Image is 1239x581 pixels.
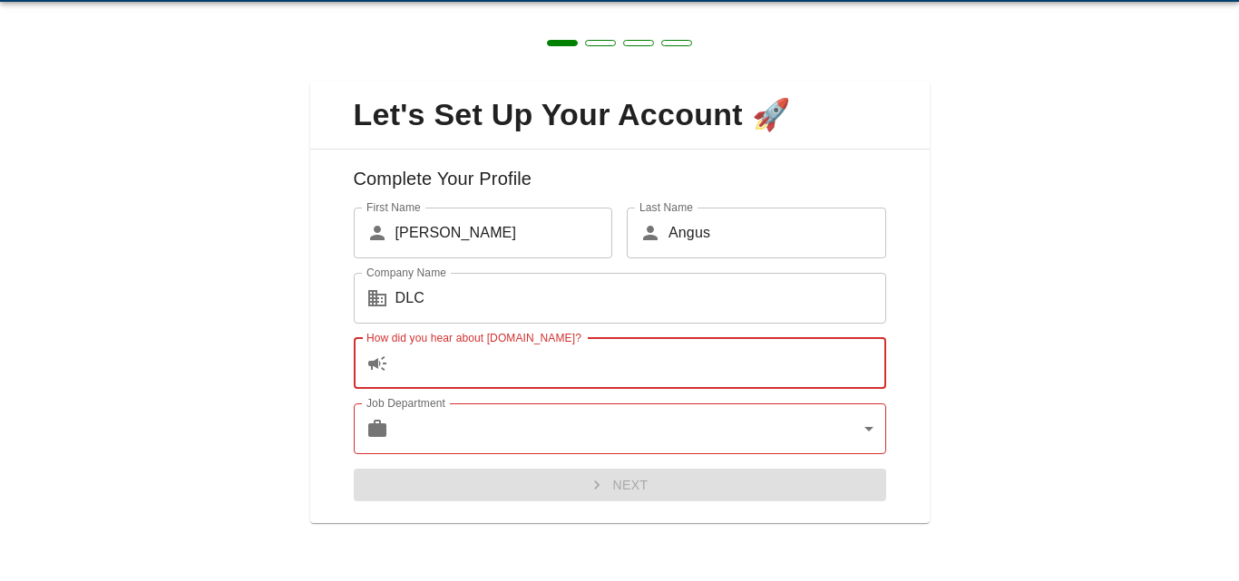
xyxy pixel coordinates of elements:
label: How did you hear about [DOMAIN_NAME]? [366,330,581,345]
label: First Name [366,199,421,215]
label: Company Name [366,265,446,280]
h6: Complete Your Profile [325,164,915,208]
label: Job Department [366,395,445,411]
span: Let's Set Up Your Account 🚀 [325,96,915,134]
label: Last Name [639,199,693,215]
